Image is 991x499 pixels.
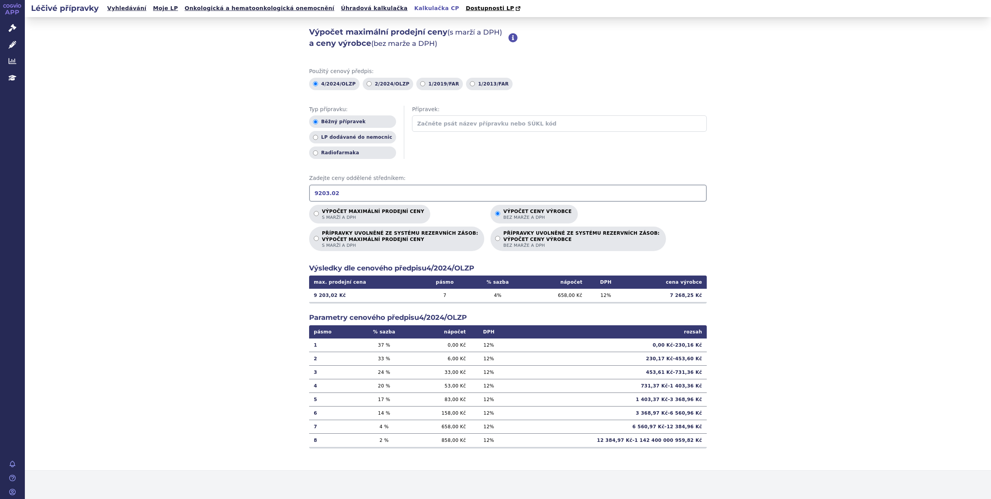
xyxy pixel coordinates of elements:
label: Běžný přípravek [309,115,396,128]
span: Zadejte ceny oddělené středníkem: [309,174,707,182]
td: 858,00 Kč [412,433,471,447]
th: DPH [587,276,625,289]
h2: Parametry cenového předpisu 4/2024/OLZP [309,313,707,323]
h2: Léčivé přípravky [25,3,105,14]
td: 12 % [471,433,507,447]
label: 1/2013/FAR [466,78,513,90]
td: 12 384,97 Kč - 1 142 400 000 959,82 Kč [507,433,707,447]
td: 12 % [471,365,507,379]
span: Přípravek: [412,106,707,113]
td: 5 [309,393,356,406]
td: 12 % [471,338,507,352]
td: 12 % [471,393,507,406]
h2: Výsledky dle cenového předpisu 4/2024/OLZP [309,263,707,273]
a: Úhradová kalkulačka [339,3,410,14]
p: Výpočet maximální prodejní ceny [322,209,424,220]
span: Dostupnosti LP [466,5,514,11]
td: 4 % [469,289,526,302]
td: 6,00 Kč [412,352,471,365]
td: 7 [309,420,356,433]
input: Radiofarmaka [313,150,318,155]
span: (bez marže a DPH) [371,39,437,48]
td: 6 560,97 Kč - 12 384,96 Kč [507,420,707,433]
strong: VÝPOČET MAXIMÁLNÍ PRODEJNÍ CENY [322,236,478,243]
td: 20 % [356,379,412,393]
td: 33 % [356,352,412,365]
td: 1 403,37 Kč - 3 368,96 Kč [507,393,707,406]
td: 2 [309,352,356,365]
p: PŘÍPRAVKY UVOLNĚNÉ ZE SYSTÉMU REZERVNÍCH ZÁSOB: [503,230,659,248]
th: nápočet [412,325,471,338]
h2: Výpočet maximální prodejní ceny a ceny výrobce [309,26,508,49]
td: 3 [309,365,356,379]
td: 53,00 Kč [412,379,471,393]
td: 9 203,02 Kč [309,289,420,302]
input: Výpočet maximální prodejní cenys marží a DPH [314,211,319,216]
td: 12 % [471,406,507,420]
span: bez marže a DPH [503,215,572,220]
td: 158,00 Kč [412,406,471,420]
input: Začněte psát název přípravku nebo SÚKL kód [412,115,707,132]
span: s marží a DPH [322,243,478,248]
label: 2/2024/OLZP [363,78,413,90]
th: pásmo [309,325,356,338]
span: (s marží a DPH) [447,28,502,37]
td: 4 % [356,420,412,433]
a: Moje LP [151,3,180,14]
td: 0,00 Kč [412,338,471,352]
span: Použitý cenový předpis: [309,68,707,75]
td: 7 268,25 Kč [624,289,707,302]
input: LP dodávané do nemocnic [313,135,318,140]
input: 1/2013/FAR [470,81,475,86]
input: 2/2024/OLZP [367,81,372,86]
input: Výpočet ceny výrobcebez marže a DPH [495,211,500,216]
td: 2 % [356,433,412,447]
input: PŘÍPRAVKY UVOLNĚNÉ ZE SYSTÉMU REZERVNÍCH ZÁSOB:VÝPOČET CENY VÝROBCEbez marže a DPH [495,236,500,241]
td: 658,00 Kč [412,420,471,433]
td: 1 [309,338,356,352]
td: 7 [420,289,469,302]
input: PŘÍPRAVKY UVOLNĚNÉ ZE SYSTÉMU REZERVNÍCH ZÁSOB:VÝPOČET MAXIMÁLNÍ PRODEJNÍ CENYs marží a DPH [314,236,319,241]
input: Běžný přípravek [313,119,318,124]
input: 4/2024/OLZP [313,81,318,86]
label: LP dodávané do nemocnic [309,131,396,143]
td: 33,00 Kč [412,365,471,379]
a: Vyhledávání [105,3,149,14]
td: 0,00 Kč - 230,16 Kč [507,338,707,352]
input: Zadejte ceny oddělené středníkem [309,185,707,202]
td: 731,37 Kč - 1 403,36 Kč [507,379,707,393]
td: 14 % [356,406,412,420]
td: 83,00 Kč [412,393,471,406]
th: nápočet [526,276,587,289]
td: 230,17 Kč - 453,60 Kč [507,352,707,365]
p: Výpočet ceny výrobce [503,209,572,220]
span: bez marže a DPH [503,243,659,248]
th: cena výrobce [624,276,707,289]
td: 6 [309,406,356,420]
a: Onkologická a hematoonkologická onemocnění [182,3,337,14]
p: PŘÍPRAVKY UVOLNĚNÉ ZE SYSTÉMU REZERVNÍCH ZÁSOB: [322,230,478,248]
td: 658,00 Kč [526,289,587,302]
input: 1/2019/FAR [420,81,425,86]
td: 17 % [356,393,412,406]
td: 12 % [471,420,507,433]
th: % sazba [469,276,526,289]
td: 453,61 Kč - 731,36 Kč [507,365,707,379]
td: 3 368,97 Kč - 6 560,96 Kč [507,406,707,420]
strong: VÝPOČET CENY VÝROBCE [503,236,659,243]
a: Kalkulačka CP [412,3,462,14]
th: max. prodejní cena [309,276,420,289]
td: 8 [309,433,356,447]
td: 12 % [471,352,507,365]
label: Radiofarmaka [309,147,396,159]
th: rozsah [507,325,707,338]
td: 12 % [471,379,507,393]
td: 12 % [587,289,625,302]
a: Dostupnosti LP [463,3,524,14]
span: s marží a DPH [322,215,424,220]
th: DPH [471,325,507,338]
th: % sazba [356,325,412,338]
td: 4 [309,379,356,393]
td: 24 % [356,365,412,379]
span: Typ přípravku: [309,106,396,113]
